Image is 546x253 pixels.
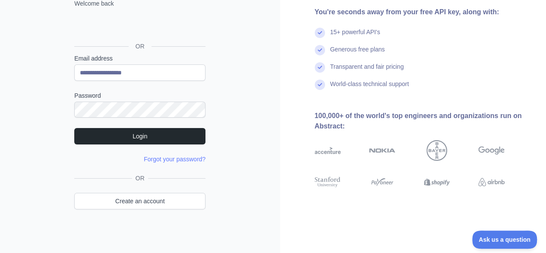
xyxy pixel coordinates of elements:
img: airbnb [478,176,505,189]
img: check mark [315,45,325,55]
div: 100,000+ of the world's top engineers and organizations run on Abstract: [315,111,533,131]
img: bayer [426,140,447,161]
span: OR [132,174,148,183]
label: Password [74,91,205,100]
div: Generous free plans [330,45,385,62]
div: 15+ powerful API's [330,28,380,45]
iframe: Nút Đăng nhập bằng Google [70,17,208,36]
button: Login [74,128,205,144]
img: check mark [315,62,325,73]
img: nokia [369,140,395,161]
iframe: Toggle Customer Support [472,231,537,249]
a: Create an account [74,193,205,209]
img: shopify [424,176,450,189]
label: Email address [74,54,205,63]
img: check mark [315,80,325,90]
div: World-class technical support [330,80,409,97]
img: stanford university [315,176,341,189]
img: accenture [315,140,341,161]
div: Transparent and fair pricing [330,62,404,80]
img: payoneer [369,176,395,189]
img: google [478,140,505,161]
span: OR [129,42,151,51]
img: check mark [315,28,325,38]
div: You're seconds away from your free API key, along with: [315,7,533,17]
a: Forgot your password? [144,156,205,163]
